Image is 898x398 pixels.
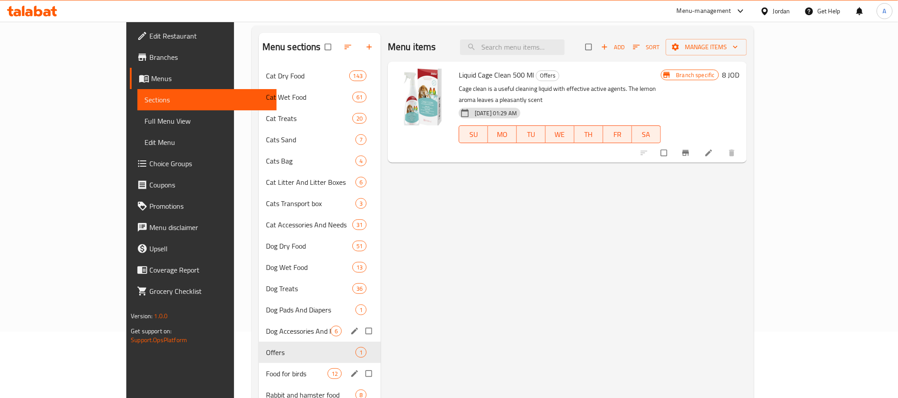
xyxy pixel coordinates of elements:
span: Select to update [656,144,674,161]
input: search [460,39,565,55]
span: Sort sections [338,37,359,57]
span: 61 [353,93,366,101]
a: Grocery Checklist [130,281,276,302]
div: Offers [536,70,559,81]
div: Cat Wet Food61 [259,86,381,108]
span: Dog Pads And Diapers [266,304,355,315]
span: Add item [599,40,627,54]
h2: Menu items [388,40,436,54]
div: Cat Litter And Litter Boxes6 [259,172,381,193]
span: Branch specific [673,71,718,79]
span: 1.0.0 [154,310,168,322]
button: Add section [359,37,381,57]
a: Coverage Report [130,259,276,281]
h2: Menu sections [262,40,321,54]
button: MO [488,125,517,143]
a: Full Menu View [137,110,276,132]
a: Edit Restaurant [130,25,276,47]
div: Cat Treats20 [259,108,381,129]
div: Cat Accessories And Needs31 [259,214,381,235]
span: 31 [353,221,366,229]
span: Select section [580,39,599,55]
span: SA [636,128,657,141]
span: Cats Bag [266,156,355,166]
span: Menus [151,73,269,84]
button: SU [459,125,488,143]
span: 6 [356,178,366,187]
span: Select all sections [320,39,338,55]
div: items [355,134,367,145]
a: Promotions [130,195,276,217]
div: Cat Dry Food143 [259,65,381,86]
div: Jordan [773,6,790,16]
div: Dog Treats [266,283,352,294]
button: TH [574,125,603,143]
span: Cat Dry Food [266,70,349,81]
button: edit [349,325,362,337]
span: Upsell [149,243,269,254]
span: [DATE] 01:29 AM [471,109,520,117]
span: Branches [149,52,269,62]
span: TU [520,128,542,141]
span: Promotions [149,201,269,211]
p: Cage clean is a useful cleaning liquid with effective active agents. The lemon aroma leaves a ple... [459,83,660,105]
span: A [883,6,886,16]
span: Sections [144,94,269,105]
span: Cat Wet Food [266,92,352,102]
span: Food for birds [266,368,328,379]
a: Menus [130,68,276,89]
button: FR [603,125,632,143]
div: Cats Transport box [266,198,355,209]
div: items [352,262,367,273]
span: Menu disclaimer [149,222,269,233]
div: Dog Treats36 [259,278,381,299]
button: Add [599,40,627,54]
span: 7 [356,136,366,144]
div: Menu-management [677,6,731,16]
button: Branch-specific-item [676,143,697,163]
span: SU [463,128,484,141]
button: SA [632,125,661,143]
span: 143 [350,72,366,80]
span: 36 [353,285,366,293]
a: Edit Menu [137,132,276,153]
div: items [331,326,342,336]
div: Cats Sand7 [259,129,381,150]
span: Full Menu View [144,116,269,126]
div: Dog Dry Food [266,241,352,251]
span: Sort items [627,40,666,54]
a: Branches [130,47,276,68]
a: Support.OpsPlatform [131,334,187,346]
span: Edit Menu [144,137,269,148]
button: edit [349,368,362,379]
a: Choice Groups [130,153,276,174]
div: items [328,368,342,379]
a: Coupons [130,174,276,195]
span: Coupons [149,179,269,190]
div: Food for birds12edit [259,363,381,384]
span: FR [607,128,629,141]
div: items [355,304,367,315]
span: Dog Accessories And Needs [266,326,331,336]
span: Grocery Checklist [149,286,269,297]
span: 3 [356,199,366,208]
div: Dog Accessories And Needs6edit [259,320,381,342]
a: Sections [137,89,276,110]
span: Cats Sand [266,134,355,145]
span: TH [578,128,600,141]
span: WE [549,128,571,141]
div: items [355,177,367,187]
span: 13 [353,263,366,272]
div: items [352,113,367,124]
button: Sort [631,40,662,54]
div: Dog Wet Food13 [259,257,381,278]
span: Coverage Report [149,265,269,275]
div: items [352,241,367,251]
span: Cat Litter And Litter Boxes [266,177,355,187]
